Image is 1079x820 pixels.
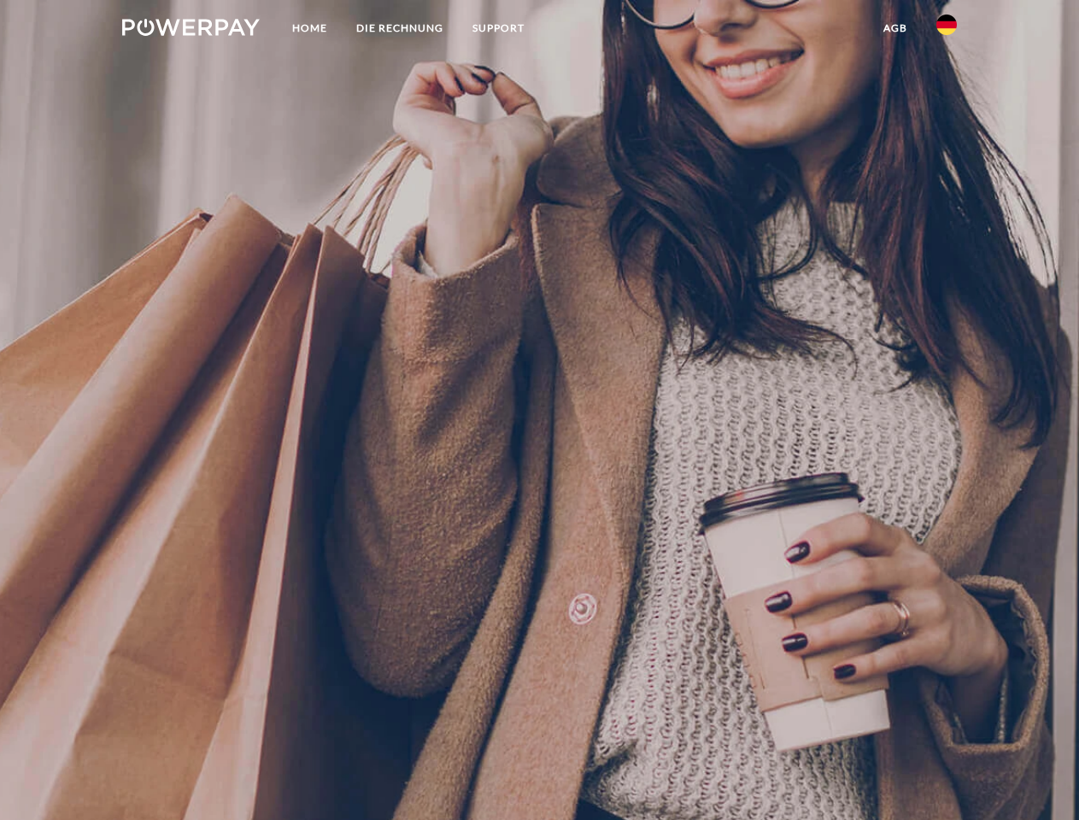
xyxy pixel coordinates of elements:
[936,15,957,35] img: de
[342,13,458,44] a: DIE RECHNUNG
[458,13,539,44] a: SUPPORT
[869,13,922,44] a: agb
[122,19,260,36] img: logo-powerpay-white.svg
[278,13,342,44] a: Home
